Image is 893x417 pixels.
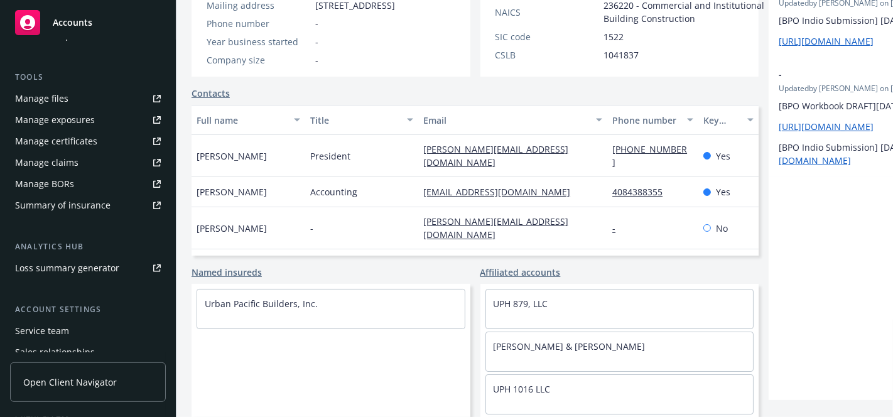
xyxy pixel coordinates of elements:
[197,149,267,163] span: [PERSON_NAME]
[207,53,310,67] div: Company size
[15,195,111,215] div: Summary of insurance
[10,321,166,341] a: Service team
[716,185,730,198] span: Yes
[53,18,92,28] span: Accounts
[10,258,166,278] a: Loss summary generator
[310,185,357,198] span: Accounting
[716,222,728,235] span: No
[197,114,286,127] div: Full name
[10,174,166,194] a: Manage BORs
[495,30,599,43] div: SIC code
[192,87,230,100] a: Contacts
[315,53,318,67] span: -
[703,114,740,127] div: Key contact
[716,149,730,163] span: Yes
[315,17,318,30] span: -
[607,105,698,135] button: Phone number
[15,321,69,341] div: Service team
[192,266,262,279] a: Named insureds
[612,143,687,168] a: [PHONE_NUMBER]
[418,105,607,135] button: Email
[15,258,119,278] div: Loss summary generator
[310,114,400,127] div: Title
[423,215,568,241] a: [PERSON_NAME][EMAIL_ADDRESS][DOMAIN_NAME]
[612,222,625,234] a: -
[10,5,166,40] a: Accounts
[604,30,624,43] span: 1522
[207,17,310,30] div: Phone number
[10,342,166,362] a: Sales relationships
[15,131,97,151] div: Manage certificates
[423,186,580,198] a: [EMAIL_ADDRESS][DOMAIN_NAME]
[10,153,166,173] a: Manage claims
[10,303,166,316] div: Account settings
[423,114,588,127] div: Email
[197,222,267,235] span: [PERSON_NAME]
[423,143,568,168] a: [PERSON_NAME][EMAIL_ADDRESS][DOMAIN_NAME]
[10,241,166,253] div: Analytics hub
[15,342,95,362] div: Sales relationships
[10,110,166,130] a: Manage exposures
[192,105,305,135] button: Full name
[315,35,318,48] span: -
[495,6,599,19] div: NAICS
[10,89,166,109] a: Manage files
[480,266,561,279] a: Affiliated accounts
[23,376,117,389] span: Open Client Navigator
[15,153,78,173] div: Manage claims
[207,35,310,48] div: Year business started
[604,48,639,62] span: 1041837
[10,195,166,215] a: Summary of insurance
[779,35,874,47] a: [URL][DOMAIN_NAME]
[15,89,68,109] div: Manage files
[612,186,673,198] a: 4084388355
[205,298,318,310] a: Urban Pacific Builders, Inc.
[494,383,551,395] a: UPH 1016 LLC
[698,105,759,135] button: Key contact
[494,340,646,352] a: [PERSON_NAME] & [PERSON_NAME]
[310,149,350,163] span: President
[15,174,74,194] div: Manage BORs
[612,114,679,127] div: Phone number
[10,131,166,151] a: Manage certificates
[310,222,313,235] span: -
[197,185,267,198] span: [PERSON_NAME]
[10,71,166,84] div: Tools
[305,105,419,135] button: Title
[779,121,874,133] a: [URL][DOMAIN_NAME]
[494,298,548,310] a: UPH 879, LLC
[495,48,599,62] div: CSLB
[15,110,95,130] div: Manage exposures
